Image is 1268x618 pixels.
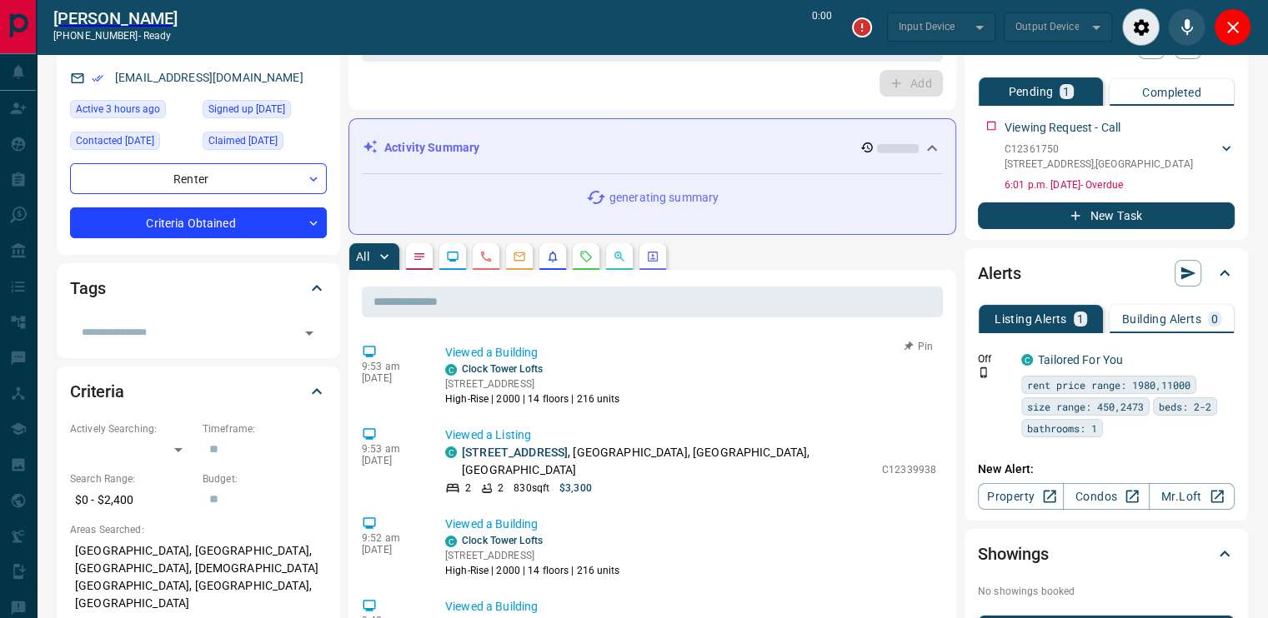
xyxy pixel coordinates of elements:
[1005,119,1120,137] p: Viewing Request - Call
[53,8,178,28] a: [PERSON_NAME]
[609,189,719,207] p: generating summary
[362,361,420,372] p: 9:53 am
[895,339,943,354] button: Pin
[579,250,593,263] svg: Requests
[115,71,303,84] a: [EMAIL_ADDRESS][DOMAIN_NAME]
[462,363,543,375] a: Clock Tower Lofts
[76,132,154,149] span: Contacted [DATE]
[1027,398,1144,415] span: size range: 450,2473
[362,532,420,544] p: 9:52 am
[1005,142,1193,157] p: C12361750
[356,251,369,262] p: All
[208,132,278,149] span: Claimed [DATE]
[53,28,178,43] p: [PHONE_NUMBER] -
[1005,138,1235,175] div: C12361750[STREET_ADDRESS],[GEOGRAPHIC_DATA]
[363,132,942,163] div: Activity Summary
[70,132,194,155] div: Thu Nov 03 2022
[203,471,327,486] p: Budget:
[1149,483,1235,510] a: Mr.Loft
[1211,313,1218,325] p: 0
[1021,354,1033,366] div: condos.ca
[445,364,457,376] div: condos.ca
[70,207,327,238] div: Criteria Obtained
[445,426,936,444] p: Viewed a Listing
[70,371,327,411] div: Criteria
[70,275,105,302] h2: Tags
[298,321,321,345] button: Open
[92,72,103,84] svg: Email Verified
[362,443,420,455] p: 9:53 am
[462,444,874,479] p: , [GEOGRAPHIC_DATA], [GEOGRAPHIC_DATA], [GEOGRAPHIC_DATA]
[445,376,620,391] p: [STREET_ADDRESS]
[1027,420,1097,436] span: bathrooms: 1
[978,483,1064,510] a: Property
[1063,483,1149,510] a: Condos
[445,536,457,547] div: condos.ca
[462,446,568,459] a: [STREET_ADDRESS]
[978,461,1235,478] p: New Alert:
[70,100,194,123] div: Mon Sep 15 2025
[978,253,1235,293] div: Alerts
[445,446,457,458] div: condos.ca
[445,391,620,406] p: High-Rise | 2000 | 14 floors | 216 units
[978,202,1235,229] button: New Task
[445,548,620,563] p: [STREET_ADDRESS]
[613,250,626,263] svg: Opportunities
[203,421,327,436] p: Timeframe:
[143,30,172,42] span: ready
[812,8,832,46] p: 0:00
[76,101,160,117] span: Active 3 hours ago
[978,366,990,378] svg: Push Notification Only
[70,471,194,486] p: Search Range:
[203,132,327,155] div: Wed Sep 07 2022
[1168,8,1205,46] div: Mute
[208,101,285,117] span: Signed up [DATE]
[70,421,194,436] p: Actively Searching:
[479,250,493,263] svg: Calls
[70,537,327,617] p: [GEOGRAPHIC_DATA], [GEOGRAPHIC_DATA], [GEOGRAPHIC_DATA], [DEMOGRAPHIC_DATA][GEOGRAPHIC_DATA], [GE...
[1214,8,1251,46] div: Close
[1122,313,1201,325] p: Building Alerts
[1038,353,1123,366] a: Tailored For You
[384,139,479,157] p: Activity Summary
[1027,376,1190,393] span: rent price range: 1980,11000
[1159,398,1211,415] span: beds: 2-2
[445,563,620,578] p: High-Rise | 2000 | 14 floors | 216 units
[70,486,194,514] p: $0 - $2,400
[413,250,426,263] svg: Notes
[1008,86,1053,97] p: Pending
[513,250,526,263] svg: Emails
[498,481,504,496] p: 2
[1005,157,1193,172] p: [STREET_ADDRESS] , [GEOGRAPHIC_DATA]
[882,462,936,477] p: C12339938
[362,372,420,384] p: [DATE]
[995,313,1067,325] p: Listing Alerts
[70,268,327,308] div: Tags
[446,250,459,263] svg: Lead Browsing Activity
[1122,8,1160,46] div: Audio Settings
[978,351,1011,366] p: Off
[362,544,420,556] p: [DATE]
[465,481,471,496] p: 2
[462,535,543,546] a: Clock Tower Lofts
[1077,313,1084,325] p: 1
[978,541,1049,567] h2: Showings
[1063,86,1070,97] p: 1
[70,378,124,405] h2: Criteria
[362,455,420,466] p: [DATE]
[445,516,936,533] p: Viewed a Building
[70,522,327,537] p: Areas Searched:
[646,250,659,263] svg: Agent Actions
[514,481,549,496] p: 830 sqft
[1142,87,1201,98] p: Completed
[203,100,327,123] div: Wed Sep 07 2022
[559,481,592,496] p: $3,300
[978,584,1235,599] p: No showings booked
[70,163,327,194] div: Renter
[445,598,936,616] p: Viewed a Building
[978,534,1235,574] div: Showings
[445,344,936,361] p: Viewed a Building
[546,250,559,263] svg: Listing Alerts
[1005,177,1235,192] p: 6:01 p.m. [DATE] - Overdue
